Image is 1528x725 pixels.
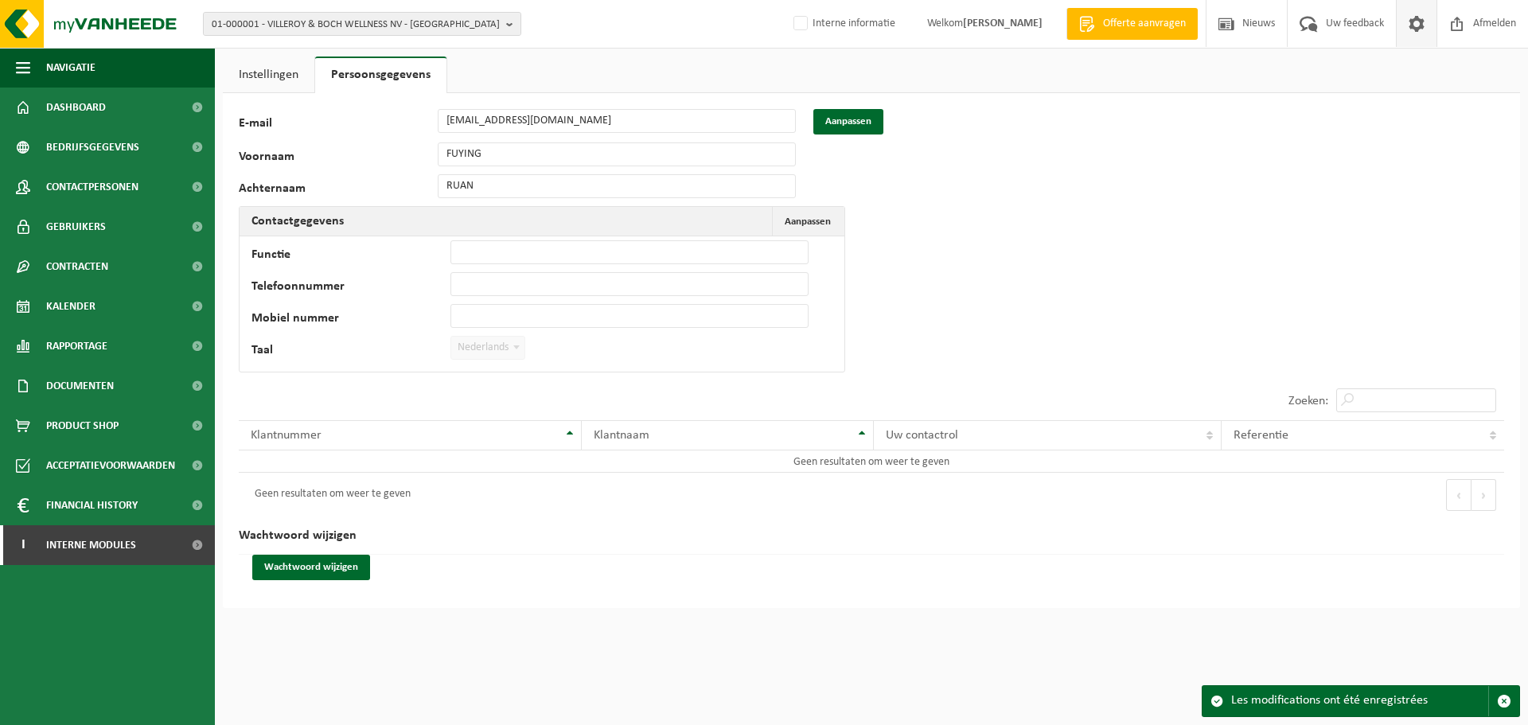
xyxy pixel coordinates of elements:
[251,280,450,296] label: Telefoonnummer
[886,429,958,442] span: Uw contactrol
[46,286,95,326] span: Kalender
[239,450,1504,473] td: Geen resultaten om weer te geven
[239,182,438,198] label: Achternaam
[46,88,106,127] span: Dashboard
[963,18,1043,29] strong: [PERSON_NAME]
[46,48,95,88] span: Navigatie
[46,247,108,286] span: Contracten
[1231,686,1488,716] div: Les modifications ont été enregistrées
[790,12,895,36] label: Interne informatie
[46,406,119,446] span: Product Shop
[251,248,450,264] label: Functie
[46,366,114,406] span: Documenten
[594,429,649,442] span: Klantnaam
[223,57,314,93] a: Instellingen
[46,167,138,207] span: Contactpersonen
[203,12,521,36] button: 01-000001 - VILLEROY & BOCH WELLNESS NV - [GEOGRAPHIC_DATA]
[46,207,106,247] span: Gebruikers
[1234,429,1288,442] span: Referentie
[239,117,438,134] label: E-mail
[785,216,831,227] span: Aanpassen
[16,525,30,565] span: I
[1288,395,1328,407] label: Zoeken:
[46,485,138,525] span: Financial History
[438,109,796,133] input: E-mail
[251,312,450,328] label: Mobiel nummer
[212,13,500,37] span: 01-000001 - VILLEROY & BOCH WELLNESS NV - [GEOGRAPHIC_DATA]
[240,207,356,236] h2: Contactgegevens
[772,207,843,236] button: Aanpassen
[450,336,525,360] span: Nederlands
[251,344,450,360] label: Taal
[46,525,136,565] span: Interne modules
[1471,479,1496,511] button: Next
[247,481,411,509] div: Geen resultaten om weer te geven
[46,326,107,366] span: Rapportage
[813,109,883,134] button: Aanpassen
[239,517,1504,555] h2: Wachtwoord wijzigen
[451,337,524,359] span: Nederlands
[239,150,438,166] label: Voornaam
[1066,8,1198,40] a: Offerte aanvragen
[46,127,139,167] span: Bedrijfsgegevens
[46,446,175,485] span: Acceptatievoorwaarden
[251,429,322,442] span: Klantnummer
[1099,16,1190,32] span: Offerte aanvragen
[252,555,370,580] button: Wachtwoord wijzigen
[1446,479,1471,511] button: Previous
[315,57,446,93] a: Persoonsgegevens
